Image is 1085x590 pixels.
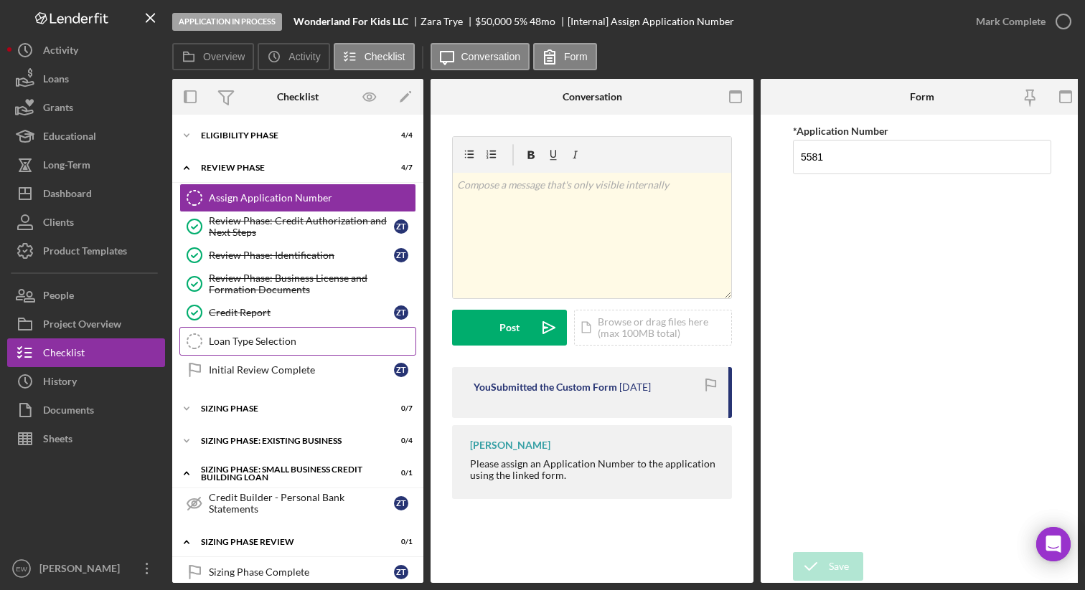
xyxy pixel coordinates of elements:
[829,552,849,581] div: Save
[203,51,245,62] label: Overview
[43,281,74,313] div: People
[7,237,165,265] button: Product Templates
[43,93,73,125] div: Grants
[7,367,165,396] a: History
[474,381,617,393] div: You Submitted the Custom Form
[394,363,408,377] div: Z T
[43,396,94,428] div: Documents
[1036,527,1071,561] div: Open Intercom Messenger
[43,122,96,154] div: Educational
[394,248,408,262] div: Z T
[533,43,597,70] button: Form
[910,91,934,103] div: Form
[387,437,413,445] div: 0 / 4
[201,131,377,140] div: Eligibility Phase
[179,270,416,298] a: Review Phase: Business License and Formation Documents
[7,65,165,93] button: Loans
[394,496,408,510] div: Z T
[475,15,512,27] span: $50,000
[288,51,320,62] label: Activity
[7,93,165,122] button: Grants
[394,219,408,234] div: Z T
[387,131,413,140] div: 4 / 4
[976,7,1046,36] div: Mark Complete
[43,179,92,211] div: Dashboard
[209,566,394,578] div: Sizing Phase Complete
[7,208,165,237] button: Clients
[7,179,165,208] button: Dashboard
[179,241,416,270] a: Review Phase: IdentificationZT
[16,565,27,573] text: EW
[179,327,416,356] a: Loan Type Selection
[387,469,413,477] div: 0 / 1
[470,439,550,451] div: [PERSON_NAME]
[7,424,165,453] button: Sheets
[258,43,329,70] button: Activity
[7,396,165,424] button: Documents
[7,338,165,367] button: Checklist
[172,13,282,31] div: Application In Process
[387,538,413,546] div: 0 / 1
[179,356,416,384] a: Initial Review CompleteZT
[293,16,408,27] b: Wonderland For Kids LLC
[209,249,394,261] div: Review Phase: Identification
[514,16,527,27] div: 5 %
[568,16,734,27] div: [Internal] Assign Application Number
[619,381,651,393] time: 2025-10-09 00:05
[43,338,85,371] div: Checklist
[209,307,394,318] div: Credit Report
[43,310,121,342] div: Project Overview
[209,492,394,515] div: Credit Builder - Personal Bank Statements
[7,122,165,151] button: Educational
[530,16,555,27] div: 48 mo
[277,91,319,103] div: Checklist
[564,51,588,62] label: Form
[209,364,394,376] div: Initial Review Complete
[201,404,377,413] div: Sizing Phase
[563,91,622,103] div: Conversation
[43,151,90,183] div: Long-Term
[43,367,77,399] div: History
[394,305,408,320] div: Z T
[7,151,165,179] button: Long-Term
[470,458,718,481] div: Please assign an Application Number to the application using the linked form.
[431,43,530,70] button: Conversation
[43,65,69,97] div: Loans
[452,310,567,346] button: Post
[365,51,405,62] label: Checklist
[7,281,165,310] a: People
[201,465,377,482] div: Sizing Phase: Small Business Credit Building Loan
[209,272,415,295] div: Review Phase: Business License and Formation Documents
[43,424,72,457] div: Sheets
[7,554,165,583] button: EW[PERSON_NAME]
[209,215,394,238] div: Review Phase: Credit Authorization and Next Steps
[209,336,415,347] div: Loan Type Selection
[394,565,408,579] div: Z T
[172,43,254,70] button: Overview
[387,163,413,172] div: 4 / 7
[209,192,415,204] div: Assign Application Number
[334,43,415,70] button: Checklist
[36,554,129,586] div: [PERSON_NAME]
[43,208,74,240] div: Clients
[461,51,521,62] label: Conversation
[179,558,416,586] a: Sizing Phase CompleteZT
[7,36,165,65] button: Activity
[179,489,416,518] a: Credit Builder - Personal Bank StatementsZT
[201,437,377,445] div: SIZING PHASE: EXISTING BUSINESS
[201,163,377,172] div: REVIEW PHASE
[7,310,165,338] a: Project Overview
[793,552,863,581] button: Save
[43,36,78,68] div: Activity
[387,404,413,413] div: 0 / 7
